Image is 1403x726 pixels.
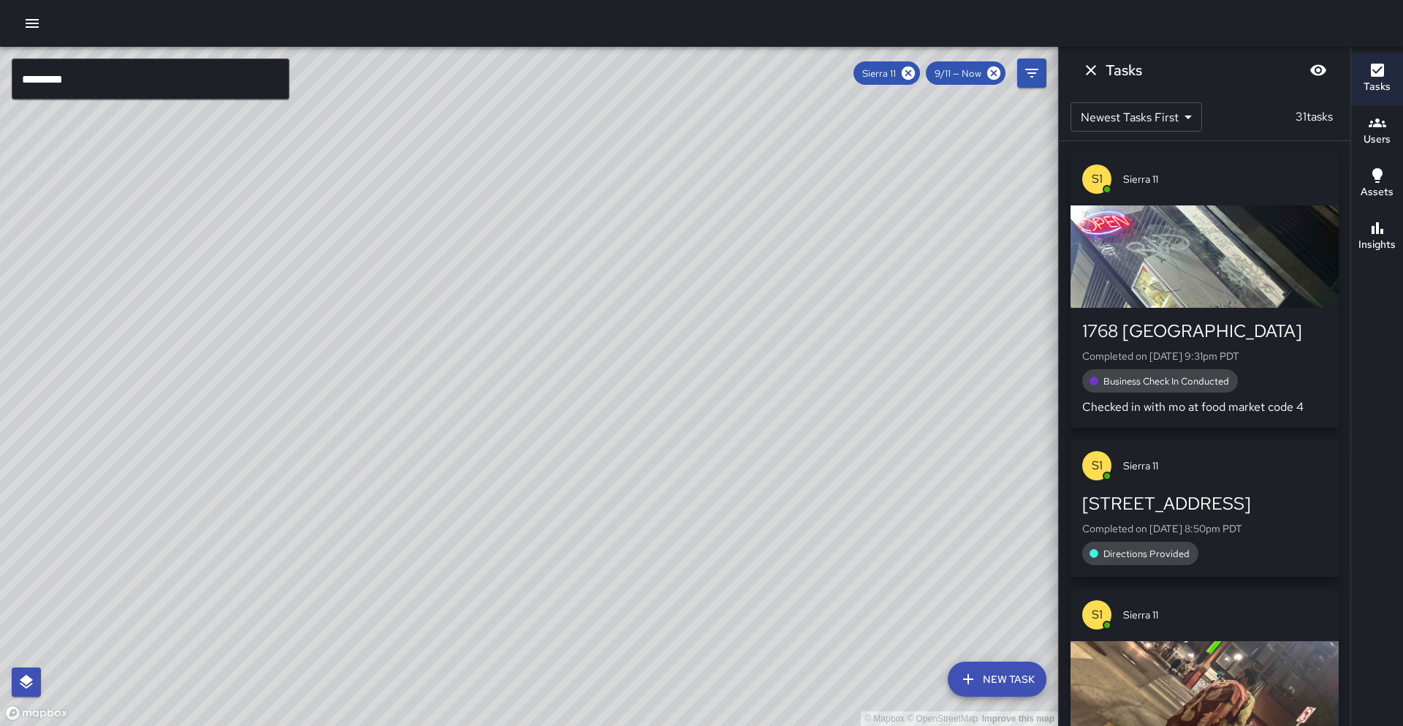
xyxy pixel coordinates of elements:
button: Filters [1017,58,1046,88]
p: Completed on [DATE] 9:31pm PDT [1082,349,1327,363]
span: 9/11 — Now [926,67,990,80]
button: Dismiss [1076,56,1106,85]
button: Assets [1351,158,1403,211]
button: S1Sierra 111768 [GEOGRAPHIC_DATA]Completed on [DATE] 9:31pm PDTBusiness Check In ConductedChecked... [1071,153,1339,428]
span: Sierra 11 [1123,172,1327,186]
button: New Task [948,662,1046,697]
button: Tasks [1351,53,1403,105]
div: Sierra 11 [853,61,920,85]
h6: Insights [1358,237,1396,253]
button: Blur [1304,56,1333,85]
h6: Tasks [1364,79,1391,95]
p: S1 [1092,606,1103,624]
h6: Tasks [1106,58,1142,82]
span: Directions Provided [1095,548,1198,560]
span: Business Check In Conducted [1095,375,1238,387]
button: S1Sierra 11[STREET_ADDRESS]Completed on [DATE] 8:50pm PDTDirections Provided [1071,439,1339,577]
span: Sierra 11 [1123,458,1327,473]
span: Sierra 11 [853,67,905,80]
div: 1768 [GEOGRAPHIC_DATA] [1082,319,1327,343]
p: S1 [1092,457,1103,474]
div: 9/11 — Now [926,61,1005,85]
button: Users [1351,105,1403,158]
p: 31 tasks [1290,108,1339,126]
div: Newest Tasks First [1071,102,1202,132]
h6: Assets [1361,184,1394,200]
p: Completed on [DATE] 8:50pm PDT [1082,521,1327,536]
h6: Users [1364,132,1391,148]
p: Checked in with mo at food market code 4 [1082,398,1327,416]
p: S1 [1092,170,1103,188]
span: Sierra 11 [1123,608,1327,622]
button: Insights [1351,211,1403,263]
div: [STREET_ADDRESS] [1082,492,1327,515]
